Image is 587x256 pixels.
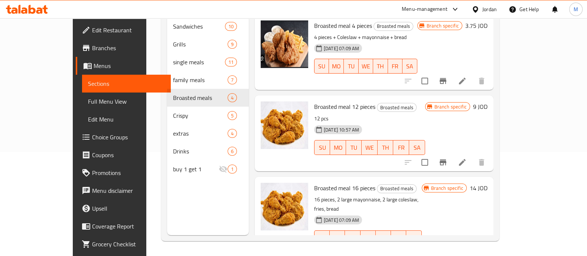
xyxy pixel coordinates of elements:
div: family meals7 [167,71,249,89]
span: 4 [228,130,237,137]
span: TU [348,233,357,243]
span: M [574,5,578,13]
span: Select to update [417,73,433,89]
span: Crispy [173,111,227,120]
button: delete [473,153,490,171]
span: Broasted meals [377,184,416,193]
div: single meals11 [167,53,249,71]
div: items [225,58,237,67]
img: Broasted meal 16 pieces [261,183,308,230]
div: items [228,75,237,84]
span: Edit Restaurant [92,26,165,35]
div: items [228,93,237,102]
span: family meals [173,75,227,84]
span: 5 [228,112,237,119]
span: MO [333,233,342,243]
span: [DATE] 10:57 AM [321,126,362,133]
span: Grills [173,40,227,49]
div: Menu-management [402,5,447,14]
div: Broasted meals [374,22,413,31]
span: Grocery Checklist [92,240,165,249]
a: Sections [82,75,171,93]
a: Full Menu View [82,93,171,110]
div: Drinks6 [167,142,249,160]
div: items [225,22,237,31]
div: items [228,147,237,156]
nav: Menu sections [167,14,249,181]
span: Branch specific [428,185,466,192]
span: Edit Menu [88,115,165,124]
span: Broasted meal 16 pieces [314,182,375,194]
span: Broasted meals [377,103,416,112]
button: SU [314,140,330,155]
span: Menu disclaimer [92,186,165,195]
span: 10 [225,23,237,30]
span: TU [349,142,359,153]
span: buy 1 get 1 [173,165,218,174]
div: items [228,165,237,174]
p: 12 pcs [314,114,425,123]
p: 16 pieces, 2 large mayonnaise, 2 large coleslaw, fries, bread [314,195,422,214]
span: Promotions [92,168,165,177]
button: FR [393,140,409,155]
button: MO [330,140,346,155]
span: Sandwiches [173,22,225,31]
span: 1 [228,166,237,173]
a: Coupons [76,146,171,164]
img: Broasted meal 4 pieces [261,20,308,68]
span: SU [317,61,326,72]
span: TH [376,61,385,72]
button: delete [473,72,490,90]
div: Sandwiches10 [167,17,249,35]
span: TH [381,142,391,153]
span: Broasted meals [173,93,227,102]
button: WE [362,140,378,155]
button: TU [346,140,362,155]
span: SU [317,233,327,243]
button: SU [314,230,330,245]
span: FR [394,233,403,243]
span: MO [333,142,343,153]
span: Sections [88,79,165,88]
span: single meals [173,58,225,67]
span: WE [365,142,375,153]
button: FR [388,59,402,74]
span: Branches [92,43,165,52]
a: Edit Restaurant [76,21,171,39]
span: Branch specific [424,22,462,29]
span: Upsell [92,204,165,213]
button: SU [314,59,329,74]
span: 6 [228,148,237,155]
img: Broasted meal 12 pieces [261,101,308,149]
button: Branch-specific-item [434,72,452,90]
div: Broasted meals4 [167,89,249,107]
span: TU [347,61,355,72]
div: Grills9 [167,35,249,53]
h6: 3.75 JOD [465,20,487,31]
span: Broasted meal 12 pieces [314,101,375,112]
div: Crispy5 [167,107,249,124]
span: Coupons [92,150,165,159]
a: Edit Menu [82,110,171,128]
span: Branch specific [431,103,470,110]
a: Choice Groups [76,128,171,146]
span: SA [412,142,422,153]
span: extras [173,129,227,138]
svg: Inactive section [219,165,228,174]
span: Choice Groups [92,133,165,142]
div: Jordan [482,5,497,13]
span: 7 [228,77,237,84]
a: Promotions [76,164,171,182]
button: TU [344,59,358,74]
div: Drinks [173,147,227,156]
button: SA [409,140,425,155]
button: TH [378,140,394,155]
button: TU [345,230,360,245]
